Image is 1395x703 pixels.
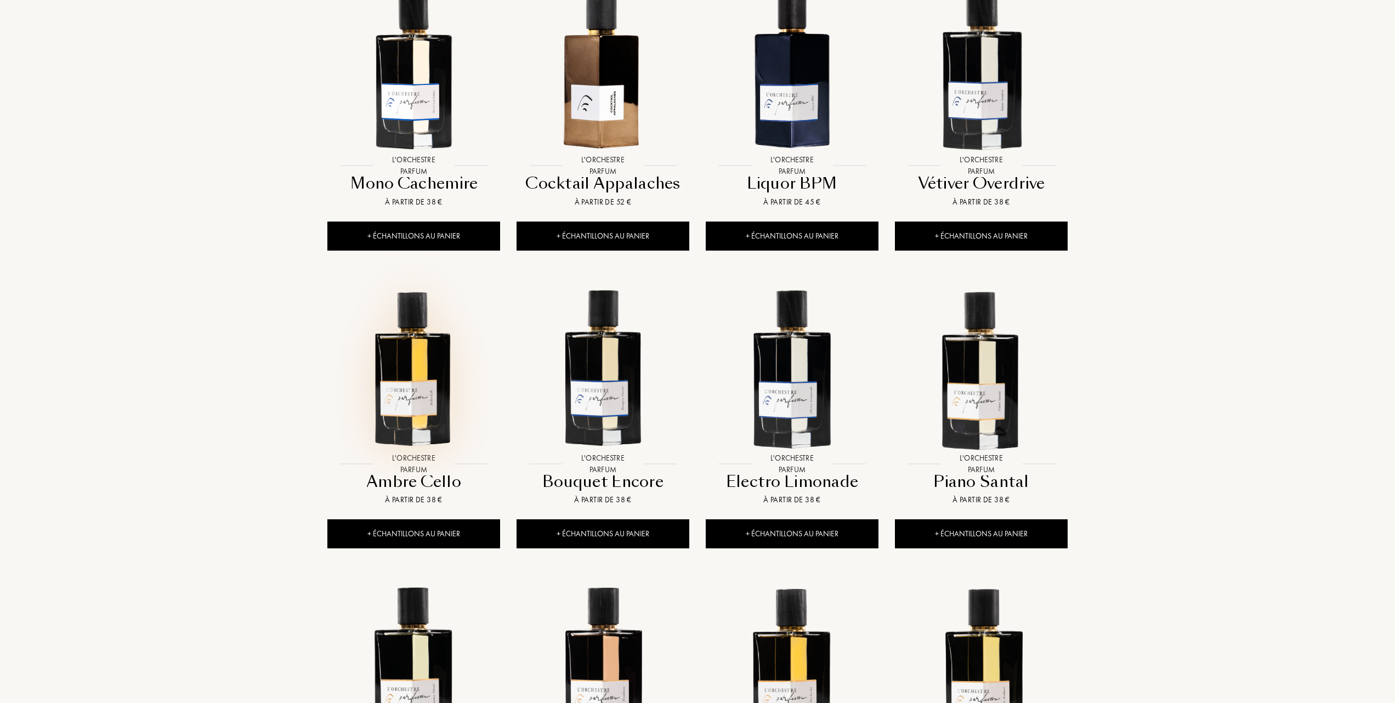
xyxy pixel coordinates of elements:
[710,196,874,208] div: À partir de 45 €
[518,282,688,452] img: Bouquet Encore L'Orchestre Parfum
[521,494,685,506] div: À partir de 38 €
[521,196,685,208] div: À partir de 52 €
[328,282,499,452] img: Ambre Cello L'Orchestre Parfum
[517,222,689,251] div: + Échantillons au panier
[895,222,1068,251] div: + Échantillons au panier
[517,270,689,520] a: Bouquet Encore L'Orchestre ParfumL'Orchestre ParfumBouquet EncoreÀ partir de 38 €
[706,519,878,548] div: + Échantillons au panier
[327,270,500,520] a: Ambre Cello L'Orchestre ParfumL'Orchestre ParfumAmbre CelloÀ partir de 38 €
[896,282,1067,452] img: Piano Santal L'Orchestre Parfum
[332,196,496,208] div: À partir de 38 €
[707,282,877,452] img: Electro Limonade L'Orchestre Parfum
[899,494,1063,506] div: À partir de 38 €
[895,519,1068,548] div: + Échantillons au panier
[895,270,1068,520] a: Piano Santal L'Orchestre ParfumL'Orchestre ParfumPiano SantalÀ partir de 38 €
[706,222,878,251] div: + Échantillons au panier
[327,222,500,251] div: + Échantillons au panier
[517,519,689,548] div: + Échantillons au panier
[706,270,878,520] a: Electro Limonade L'Orchestre ParfumL'Orchestre ParfumElectro LimonadeÀ partir de 38 €
[710,494,874,506] div: À partir de 38 €
[332,494,496,506] div: À partir de 38 €
[899,196,1063,208] div: À partir de 38 €
[327,519,500,548] div: + Échantillons au panier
